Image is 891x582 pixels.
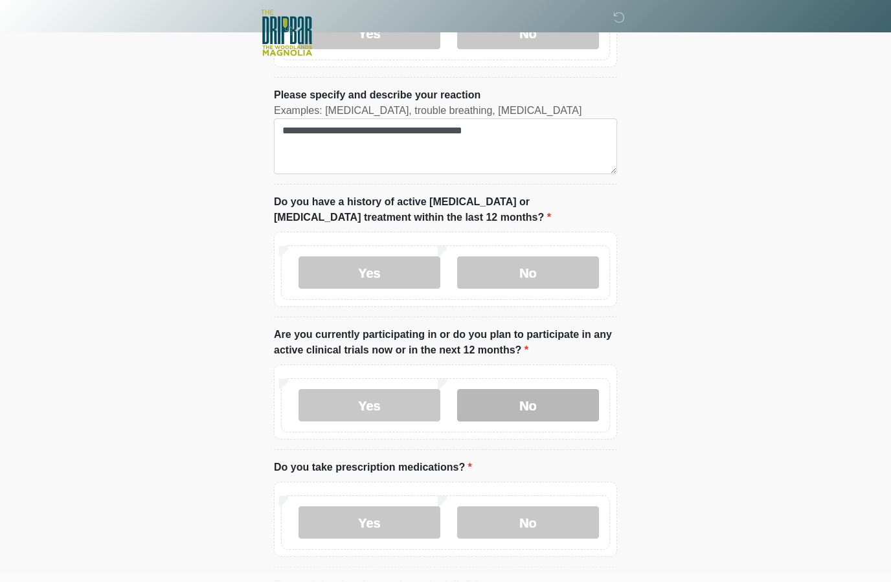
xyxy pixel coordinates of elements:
label: Yes [299,256,440,289]
label: Do you have a history of active [MEDICAL_DATA] or [MEDICAL_DATA] treatment within the last 12 mon... [274,194,617,225]
label: No [457,256,599,289]
label: No [457,506,599,539]
label: Yes [299,506,440,539]
div: Examples: [MEDICAL_DATA], trouble breathing, [MEDICAL_DATA] [274,103,617,118]
label: Do you take prescription medications? [274,460,472,475]
label: Please specify and describe your reaction [274,87,480,103]
img: The DripBar - Magnolia Logo [261,10,312,57]
label: Are you currently participating in or do you plan to participate in any active clinical trials no... [274,327,617,358]
label: No [457,389,599,421]
label: Yes [299,389,440,421]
